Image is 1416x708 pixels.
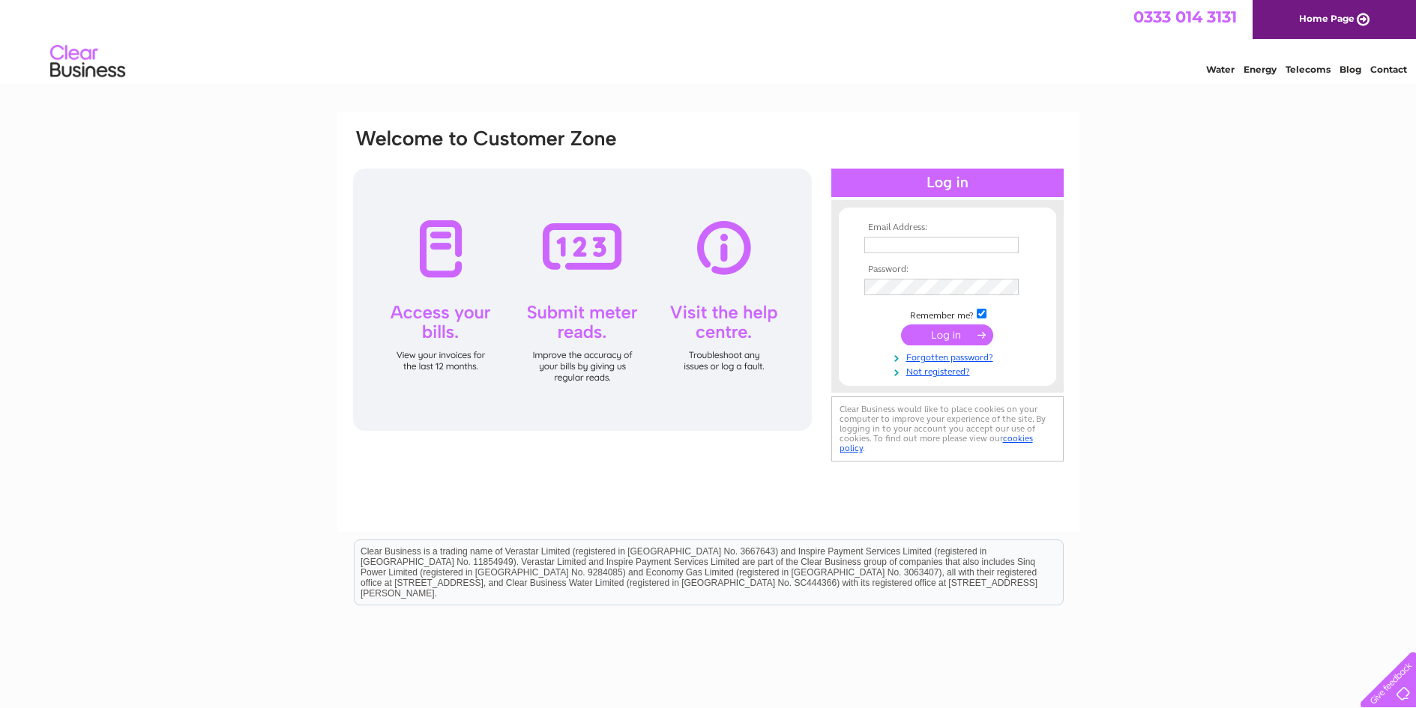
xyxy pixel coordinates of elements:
[1206,64,1235,75] a: Water
[840,433,1033,453] a: cookies policy
[1370,64,1407,75] a: Contact
[1286,64,1331,75] a: Telecoms
[49,39,126,85] img: logo.png
[1133,7,1237,26] a: 0333 014 3131
[861,264,1034,275] th: Password:
[864,349,1034,363] a: Forgotten password?
[861,306,1034,321] td: Remember me?
[901,324,993,345] input: Submit
[831,396,1064,462] div: Clear Business would like to place cookies on your computer to improve your experience of the sit...
[1244,64,1277,75] a: Energy
[1340,64,1361,75] a: Blog
[861,223,1034,233] th: Email Address:
[355,8,1063,73] div: Clear Business is a trading name of Verastar Limited (registered in [GEOGRAPHIC_DATA] No. 3667643...
[864,363,1034,378] a: Not registered?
